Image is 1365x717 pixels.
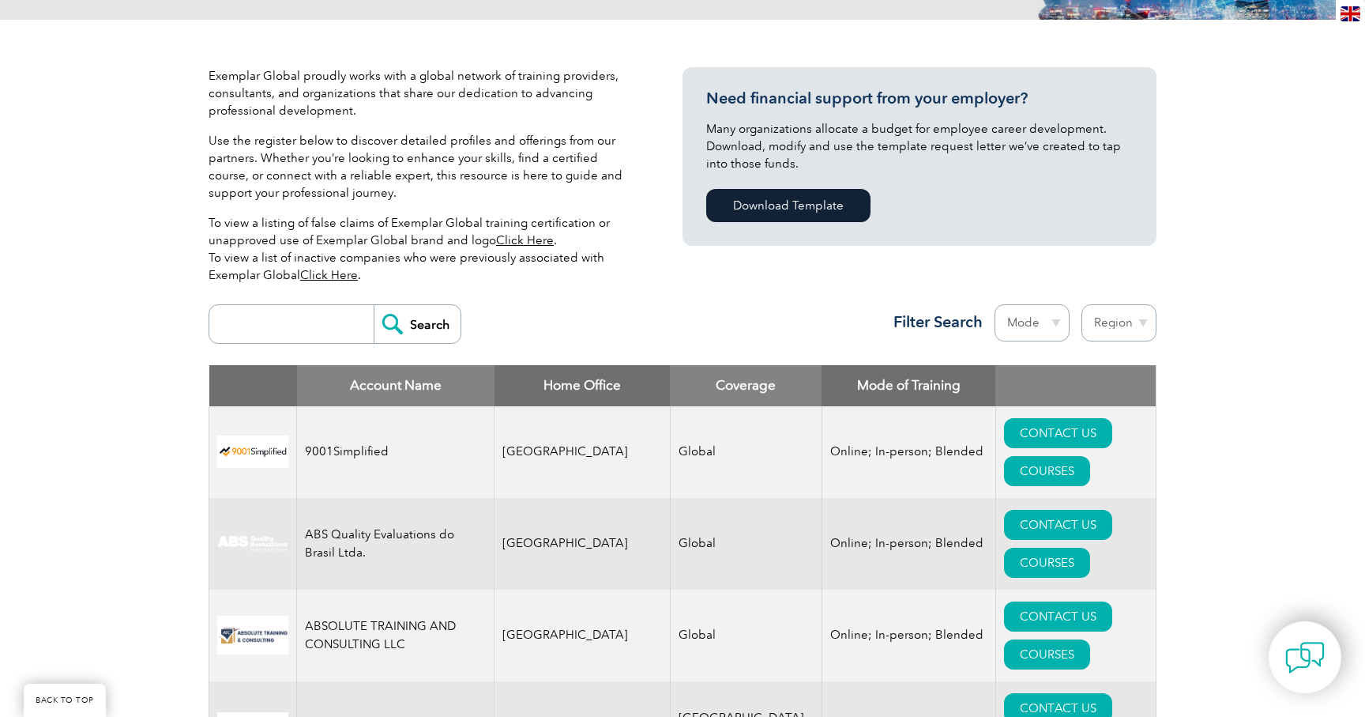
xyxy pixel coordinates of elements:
[24,684,106,717] a: BACK TO TOP
[217,535,288,553] img: c92924ac-d9bc-ea11-a814-000d3a79823d-logo.jpg
[217,436,288,468] img: 37c9c059-616f-eb11-a812-002248153038-logo.png
[706,120,1133,172] p: Many organizations allocate a budget for employee career development. Download, modify and use th...
[496,233,554,247] a: Click Here
[374,305,461,343] input: Search
[706,189,871,222] a: Download Template
[670,498,822,590] td: Global
[670,406,822,498] td: Global
[1004,510,1112,540] a: CONTACT US
[670,590,822,681] td: Global
[217,616,288,655] img: 16e092f6-eadd-ed11-a7c6-00224814fd52-logo.png
[297,590,494,681] td: ABSOLUTE TRAINING AND CONSULTING LLC
[1341,6,1360,21] img: en
[822,498,995,590] td: Online; In-person; Blended
[1004,418,1112,448] a: CONTACT US
[1004,456,1090,486] a: COURSES
[1004,548,1090,578] a: COURSES
[494,365,671,406] th: Home Office: activate to sort column ascending
[300,268,358,282] a: Click Here
[297,406,494,498] td: 9001Simplified
[494,406,671,498] td: [GEOGRAPHIC_DATA]
[494,590,671,681] td: [GEOGRAPHIC_DATA]
[822,590,995,681] td: Online; In-person; Blended
[494,498,671,590] td: [GEOGRAPHIC_DATA]
[884,312,983,332] h3: Filter Search
[209,67,635,119] p: Exemplar Global proudly works with a global network of training providers, consultants, and organ...
[822,406,995,498] td: Online; In-person; Blended
[209,132,635,202] p: Use the register below to discover detailed profiles and offerings from our partners. Whether you...
[1004,602,1112,632] a: CONTACT US
[209,214,635,284] p: To view a listing of false claims of Exemplar Global training certification or unapproved use of ...
[670,365,822,406] th: Coverage: activate to sort column ascending
[822,365,995,406] th: Mode of Training: activate to sort column ascending
[706,89,1133,108] h3: Need financial support from your employer?
[1285,638,1325,677] img: contact-chat.png
[297,365,494,406] th: Account Name: activate to sort column descending
[297,498,494,590] td: ABS Quality Evaluations do Brasil Ltda.
[995,365,1156,406] th: : activate to sort column ascending
[1004,640,1090,670] a: COURSES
